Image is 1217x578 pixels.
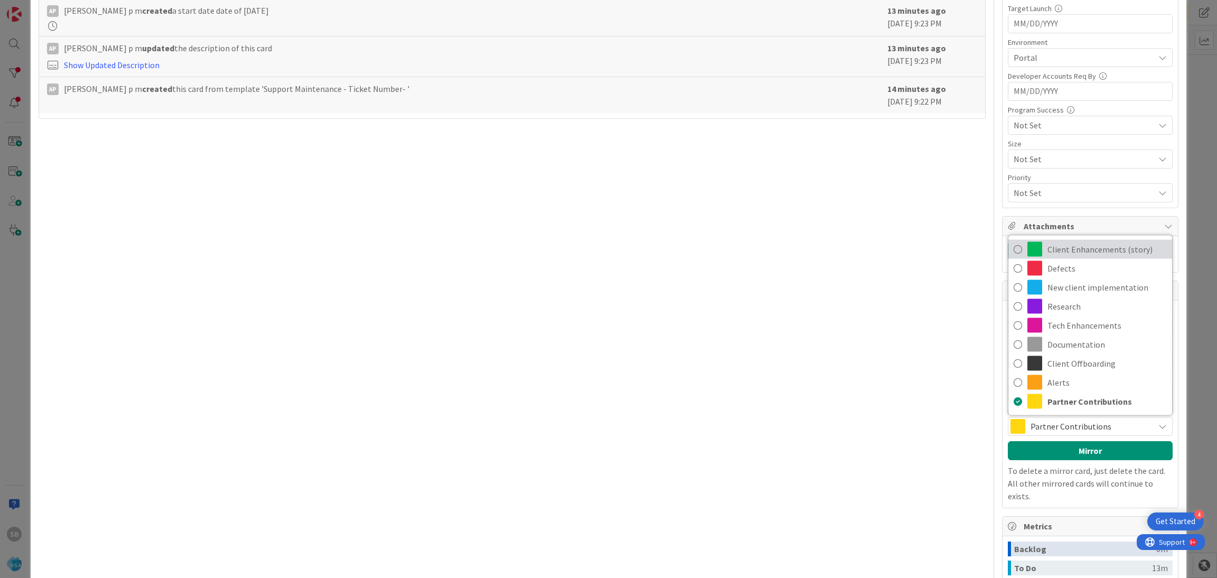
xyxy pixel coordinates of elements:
[1031,419,1149,434] span: Partner Contributions
[1014,561,1152,575] div: To Do
[1152,561,1168,575] div: 13m
[142,43,174,53] b: updated
[64,60,160,70] a: Show Updated Description
[1014,185,1149,200] span: Not Set
[64,4,269,17] span: [PERSON_NAME] p m a start date date of [DATE]
[47,43,59,54] div: Ap
[1008,441,1173,460] button: Mirror
[1008,72,1173,80] div: Developer Accounts Req By
[1147,512,1204,530] div: Open Get Started checklist, remaining modules: 4
[887,83,946,94] b: 14 minutes ago
[47,83,59,95] div: Ap
[64,82,409,95] span: [PERSON_NAME] p m this card from template 'Support Maintenance - Ticket Number- '
[1047,337,1167,352] span: Documentation
[53,4,59,13] div: 9+
[1047,279,1167,295] span: New client implementation
[1008,5,1173,12] div: Target Launch
[887,5,946,16] b: 13 minutes ago
[1047,375,1167,390] span: Alerts
[887,82,977,108] div: [DATE] 9:22 PM
[1156,516,1195,527] div: Get Started
[1047,299,1167,314] span: Research
[142,5,172,16] b: created
[1024,520,1159,533] span: Metrics
[22,2,48,14] span: Support
[1047,260,1167,276] span: Defects
[1008,297,1172,316] a: Research
[1024,220,1159,232] span: Attachments
[1047,394,1167,409] span: Partner Contributions
[1008,39,1173,46] div: Environment
[1014,542,1156,556] div: Backlog
[1008,373,1172,392] a: Alerts
[1014,152,1149,166] span: Not Set
[1014,82,1167,100] input: MM/DD/YYYY
[1008,106,1173,114] div: Program Success
[1194,510,1204,519] div: 4
[1008,174,1173,181] div: Priority
[1008,278,1172,297] a: New client implementation
[64,42,272,54] span: [PERSON_NAME] p m the description of this card
[1008,407,1025,415] span: Label
[1047,356,1167,371] span: Client Offboarding
[1014,119,1154,132] span: Not Set
[1008,464,1173,502] p: To delete a mirror card, just delete the card. All other mirrored cards will continue to exists.
[887,43,946,53] b: 13 minutes ago
[1047,318,1167,333] span: Tech Enhancements
[1008,240,1172,259] a: Client Enhancements (story)
[1008,354,1172,373] a: Client Offboarding
[887,42,977,71] div: [DATE] 9:23 PM
[1008,392,1172,411] a: Partner Contributions
[142,83,172,94] b: created
[47,5,59,17] div: Ap
[1008,140,1173,147] div: Size
[1008,335,1172,354] a: Documentation
[1014,15,1167,33] input: MM/DD/YYYY
[1014,51,1154,64] span: Portal
[1047,241,1167,257] span: Client Enhancements (story)
[1008,259,1172,278] a: Defects
[887,4,977,31] div: [DATE] 9:23 PM
[1008,316,1172,335] a: Tech Enhancements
